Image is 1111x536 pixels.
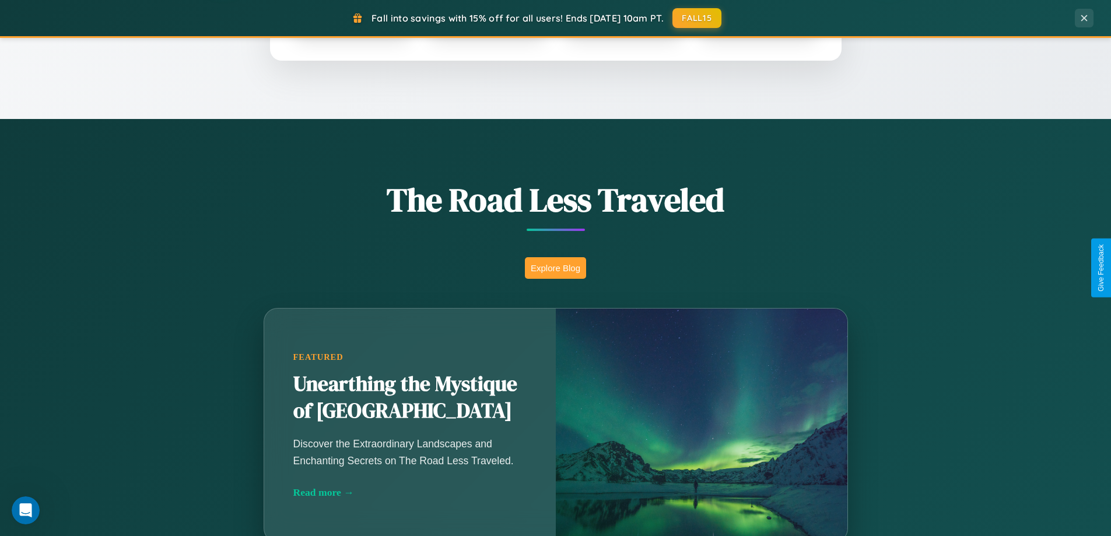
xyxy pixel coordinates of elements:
div: Read more → [293,486,527,499]
p: Discover the Extraordinary Landscapes and Enchanting Secrets on The Road Less Traveled. [293,436,527,468]
h2: Unearthing the Mystique of [GEOGRAPHIC_DATA] [293,371,527,425]
span: Fall into savings with 15% off for all users! Ends [DATE] 10am PT. [371,12,664,24]
button: FALL15 [672,8,721,28]
button: Explore Blog [525,257,586,279]
h1: The Road Less Traveled [206,177,906,222]
div: Featured [293,352,527,362]
iframe: Intercom live chat [12,496,40,524]
div: Give Feedback [1097,244,1105,292]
